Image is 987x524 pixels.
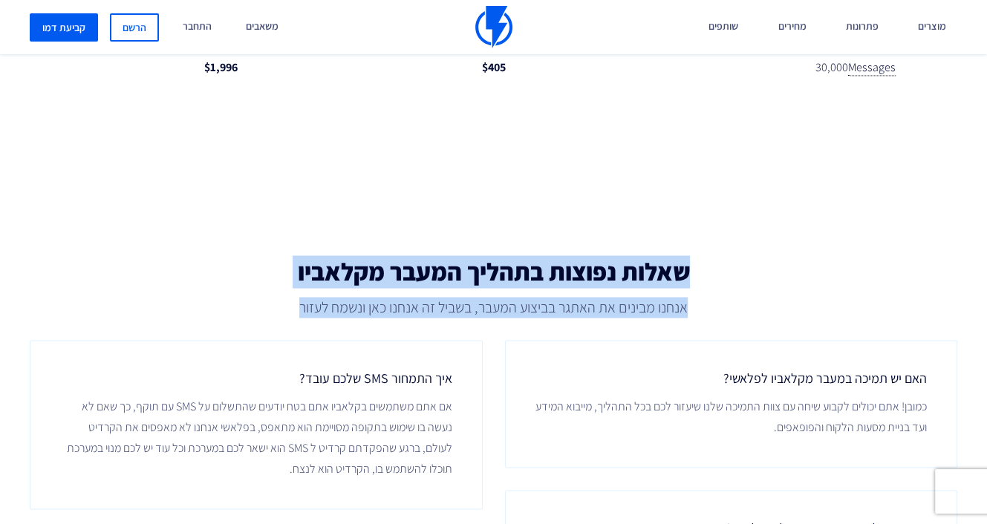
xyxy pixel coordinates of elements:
b: $1,996 [204,59,238,75]
h2: האם יש תמיכה במעבר מקלאביו לפלאשי? [535,370,928,385]
p: אנחנו מבינים את האתגר בביצוע המעבר, בשביל זה אנחנו כאן ונשמח לעזור [30,297,957,318]
a: הרשם [110,13,159,42]
span: Messages [848,59,896,76]
p: אם אתם משתמשים בקלאביו אתם בטח יודעים שהתשלום על SMS עם תוקף, כך שאם לא נעשה בו שימוש בתקופה מסוי... [60,396,452,479]
h2: איך התמחור SMS שלכם עובד? [60,370,452,385]
p: כמובן! אתם יכולים לקבוע שיחה עם צוות התמיכה שלנו שיעזור לכם בכל התהליך, מייבוא המידע ועד בניית מס... [535,396,928,437]
b: $405 [482,59,506,75]
h2: שאלות נפוצות בתהליך המעבר מקלאביו [30,258,957,286]
a: קביעת דמו [30,13,98,42]
td: 30,000 [630,48,903,88]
